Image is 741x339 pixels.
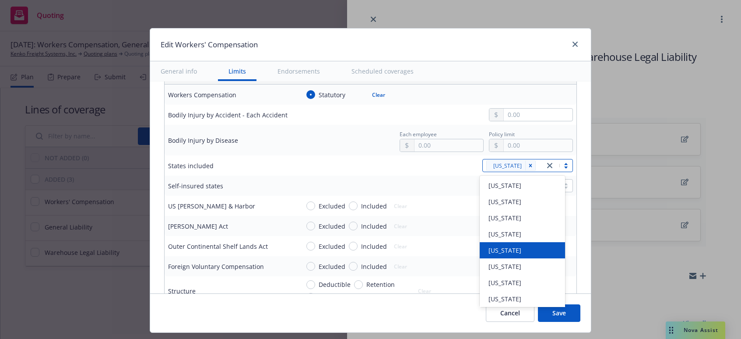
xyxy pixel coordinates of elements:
[168,181,223,191] div: Self-insured states
[306,222,315,230] input: Excluded
[319,280,351,289] span: Deductible
[168,262,264,271] div: Foreign Voluntary Compensation
[306,262,315,271] input: Excluded
[488,230,521,239] span: [US_STATE]
[306,280,315,289] input: Deductible
[161,39,258,50] h1: Edit Workers' Compensation
[414,139,483,152] input: 0.00
[168,222,228,231] div: [PERSON_NAME] Act
[168,110,288,120] div: Bodily Injury by Accident - Each Accident
[488,262,521,271] span: [US_STATE]
[319,293,368,302] span: Guaranteed Cost
[168,286,196,296] div: Structure
[168,161,214,170] div: States included
[361,222,387,231] span: Included
[489,131,515,138] span: Policy limit
[354,280,363,289] input: Retention
[319,201,345,211] span: Excluded
[267,61,330,81] button: Endorsements
[349,201,358,210] input: Included
[570,39,580,49] a: close
[319,90,345,99] span: Statutory
[349,262,358,271] input: Included
[486,304,534,322] button: Cancel
[319,222,345,231] span: Excluded
[490,161,522,170] span: [US_STATE]
[306,201,315,210] input: Excluded
[218,61,256,81] button: Limits
[306,90,315,99] input: Statutory
[538,304,580,322] button: Save
[341,61,424,81] button: Scheduled coverages
[488,213,521,222] span: [US_STATE]
[544,160,555,171] a: close
[361,262,387,271] span: Included
[400,131,437,138] span: Each employee
[306,242,315,251] input: Excluded
[349,222,358,230] input: Included
[349,242,358,251] input: Included
[504,139,572,152] input: 0.00
[168,90,236,99] div: Workers Compensation
[525,160,536,171] div: Remove [object Object]
[493,161,522,170] span: [US_STATE]
[504,109,572,121] input: 0.00
[488,197,521,206] span: [US_STATE]
[168,242,268,251] div: Outer Continental Shelf Lands Act
[488,181,521,190] span: [US_STATE]
[366,280,395,289] span: Retention
[168,201,255,211] div: US [PERSON_NAME] & Harbor
[306,293,315,302] input: Guaranteed Cost
[361,201,387,211] span: Included
[150,61,207,81] button: General info
[319,242,345,251] span: Excluded
[488,246,521,255] span: [US_STATE]
[361,242,387,251] span: Included
[367,88,390,101] button: Clear
[168,136,238,145] div: Bodily Injury by Disease
[488,278,521,287] span: [US_STATE]
[488,294,521,304] span: [US_STATE]
[319,262,345,271] span: Excluded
